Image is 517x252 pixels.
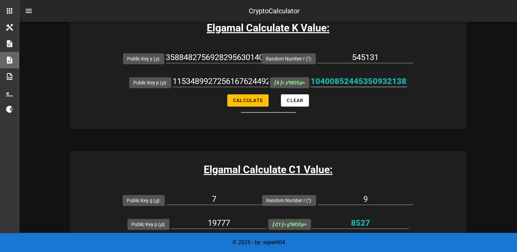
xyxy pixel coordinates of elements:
h3: Elgamal Calculate K Value: [70,20,466,36]
button: Clear [281,94,309,107]
sup: r [308,55,309,60]
span: © 2025 - by: sqeel404 [232,239,285,246]
span: MOD = [274,80,305,85]
i: p [300,80,302,85]
span: Calculate [233,98,263,103]
i: = y [274,80,289,85]
label: Public Key p ( ): [132,221,165,228]
i: g [155,198,158,203]
label: Public Key p ( ): [133,79,167,86]
label: Random Number r ( ): [266,197,312,204]
sup: r [308,197,309,201]
b: [ k ] [274,80,282,85]
div: CryptoCalculator [249,6,300,16]
i: p [301,222,304,227]
b: [ C1 ] [272,222,283,227]
i: p [160,222,163,227]
label: Random Number r ( ): [266,55,312,62]
label: Public Key g ( ): [127,197,161,204]
button: Calculate [227,94,269,107]
sup: r [288,79,289,84]
span: Clear [286,98,303,103]
sup: r [289,221,291,225]
button: nav-menu-toggle [21,3,37,19]
span: MOD = [272,222,307,227]
i: = g [272,222,291,227]
h3: Elgamal Calculate C1 Value: [70,162,466,177]
label: Public Key y ( ): [127,55,160,62]
i: y [155,56,158,61]
i: p [162,80,164,85]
